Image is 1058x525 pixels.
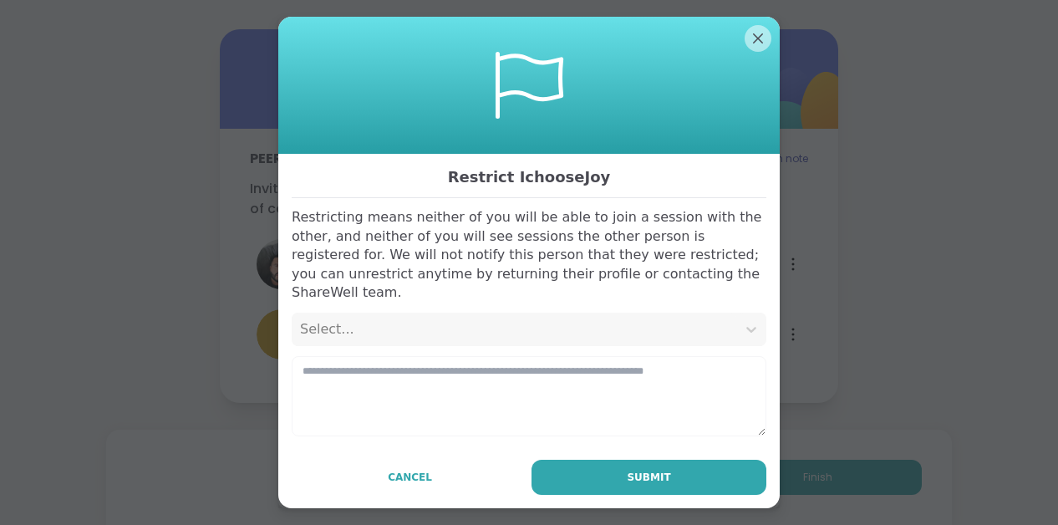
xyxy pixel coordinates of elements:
button: Cancel [292,460,528,495]
button: Submit [532,460,766,495]
h3: Restrict IchooseJoy [292,164,766,191]
span: Submit [627,470,670,485]
div: Select... [300,319,728,339]
p: Restricting means neither of you will be able to join a session with the other, and neither of yo... [292,208,766,302]
span: Cancel [388,470,432,485]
